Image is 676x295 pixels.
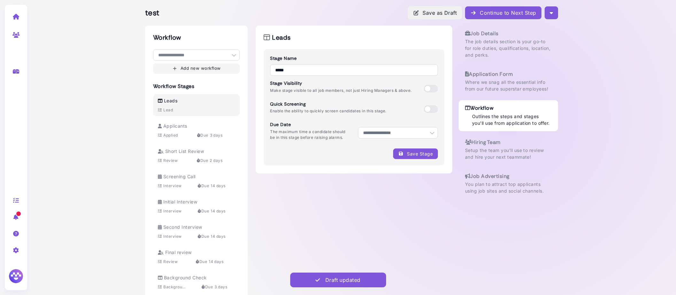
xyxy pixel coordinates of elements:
h3: Workflow Stages [153,83,240,89]
div: Save Stage [398,150,433,157]
h2: test [145,8,159,18]
div: Due [198,234,209,239]
p: Where we snag all the essential info from our future superstar employees! [465,79,552,92]
button: Continue to Next Step [465,6,541,19]
p: The maximum time a candidate should be in this stage before raising alarms. [270,129,350,140]
h3: Job Details [465,30,552,36]
div: Save as Draft [413,9,457,17]
div: Due [196,259,207,265]
span: Leads [164,98,177,103]
h3: Stage Visibility [270,81,412,86]
div: Due [198,208,209,214]
p: Setup the team you'll use to review and hire your next teammate! [465,147,552,160]
h2: Workflow [153,34,240,41]
div: 3 days [197,132,223,138]
div: 14 days [198,208,225,214]
div: Interview [163,183,182,189]
div: Applied [163,132,178,138]
div: Due [197,132,208,138]
div: Review [163,158,178,163]
button: Save Stage [393,148,438,159]
div: 14 days [198,234,225,239]
img: Megan [8,268,24,284]
span: Screening Call [163,174,196,179]
div: Draft updated [325,276,361,284]
h3: Workflow [465,105,552,111]
h3: Application Form [465,71,552,77]
h3: Hiring Team [465,139,552,145]
button: Add new workflow [153,63,240,74]
p: Enable the ability to quickly screen candidates in this stage. [270,108,386,114]
div: Interview [163,208,182,214]
span: Initial Interview [163,199,197,204]
div: 2 days [197,158,222,163]
div: Interview [163,234,182,239]
span: Second Interview [163,224,202,230]
div: Lead [163,107,173,113]
div: 14 days [196,259,223,265]
button: Save as Draft [408,6,462,19]
h3: Due Date [270,122,350,127]
span: Short List Review [165,148,204,154]
h3: Job Advertising [465,173,552,179]
div: Continue to Next Step [470,9,536,17]
div: Review [163,259,178,265]
div: Add new workflow [172,65,221,72]
p: The job details section is your go-to for role duties, qualifications, location, and perks. [465,38,552,58]
div: 14 days [198,183,225,189]
h2: Leads [264,34,444,41]
h3: Quick Screening [270,101,386,107]
p: Make stage visible to all job members, not just Hiring Managers & above. [270,88,412,93]
div: Due [197,158,208,163]
p: Outlines the steps and stages you'll use from application to offer. [472,113,552,126]
span: Applicants [163,123,187,129]
div: Due [198,183,209,189]
h3: Stage Name [270,56,438,61]
span: Final review [165,250,192,255]
p: You plan to attract top applicants using job sites and social channels. [465,181,552,194]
